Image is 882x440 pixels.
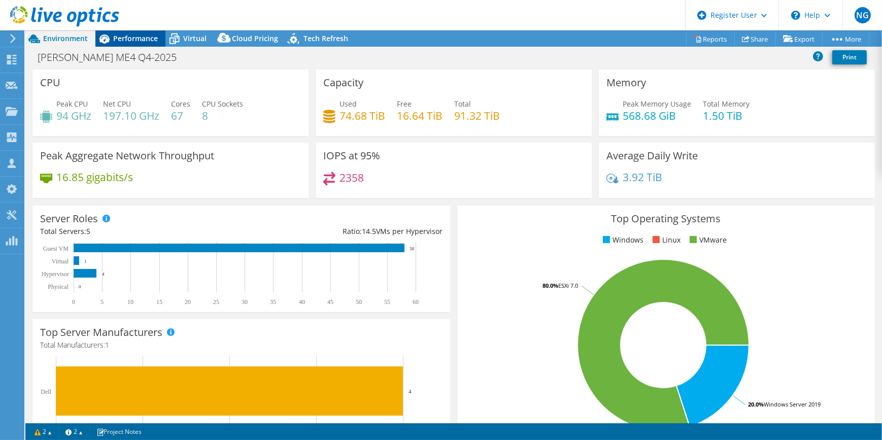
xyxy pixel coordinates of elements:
h3: Average Daily Write [606,150,698,161]
h3: Memory [606,77,646,88]
div: Ratio: VMs per Hypervisor [241,226,442,237]
tspan: Windows Server 2019 [764,400,821,408]
text: Virtual [52,258,69,265]
h4: 16.64 TiB [397,110,443,121]
a: More [822,31,869,47]
text: Guest VM [43,245,69,252]
span: 1 [105,340,109,350]
text: 45 [327,298,333,306]
text: 5 [100,298,104,306]
span: 14.5 [362,226,376,236]
h4: 94 GHz [56,110,91,121]
tspan: 20.0% [748,400,764,408]
h4: 67 [171,110,190,121]
span: Virtual [183,33,207,43]
h1: [PERSON_NAME] ME4 Q4-2025 [33,52,192,63]
text: 55 [384,298,390,306]
h4: 3.92 TiB [623,172,662,183]
h4: 74.68 TiB [340,110,385,121]
span: Peak Memory Usage [623,99,691,109]
li: Windows [600,234,643,246]
span: Environment [43,33,88,43]
h4: 91.32 TiB [454,110,500,121]
text: 1 [84,259,87,264]
svg: \n [791,11,800,20]
span: Tech Refresh [303,33,348,43]
text: 35 [270,298,276,306]
text: 58 [410,246,415,251]
span: Cloud Pricing [232,33,278,43]
tspan: ESXi 7.0 [558,282,578,289]
span: Net CPU [103,99,131,109]
h3: IOPS at 95% [323,150,380,161]
a: Export [775,31,823,47]
text: 20 [185,298,191,306]
text: 0 [79,284,81,289]
h3: Top Operating Systems [465,213,867,224]
text: 30 [242,298,248,306]
text: 15 [156,298,162,306]
a: Reports [686,31,735,47]
h4: Total Manufacturers: [40,340,443,351]
div: Total Servers: [40,226,241,237]
text: 4 [409,388,412,394]
h4: 1.50 TiB [703,110,750,121]
text: 40 [299,298,305,306]
tspan: 80.0% [542,282,558,289]
text: 60 [413,298,419,306]
a: 2 [27,425,59,438]
span: Performance [113,33,158,43]
text: Physical [48,283,69,290]
a: Print [832,50,867,64]
h4: 2358 [340,172,364,183]
text: 50 [356,298,362,306]
h3: Peak Aggregate Network Throughput [40,150,214,161]
a: Share [734,31,776,47]
li: Linux [650,234,681,246]
span: Peak CPU [56,99,88,109]
text: Dell [41,388,51,395]
span: Cores [171,99,190,109]
text: 25 [213,298,219,306]
text: 4 [102,272,105,277]
h4: 8 [202,110,243,121]
li: VMware [687,234,727,246]
a: 2 [58,425,90,438]
h4: 197.10 GHz [103,110,159,121]
h4: 568.68 GiB [623,110,691,121]
h3: Top Server Manufacturers [40,327,162,338]
text: Hypervisor [42,270,69,278]
h4: 16.85 gigabits/s [56,172,133,183]
span: Used [340,99,357,109]
span: Total Memory [703,99,750,109]
h3: Capacity [323,77,363,88]
span: CPU Sockets [202,99,243,109]
text: 10 [127,298,133,306]
span: Total [454,99,471,109]
span: 5 [86,226,90,236]
a: Project Notes [89,425,149,438]
h3: CPU [40,77,60,88]
h3: Server Roles [40,213,98,224]
text: 0 [72,298,75,306]
span: Free [397,99,412,109]
span: NG [855,7,871,23]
